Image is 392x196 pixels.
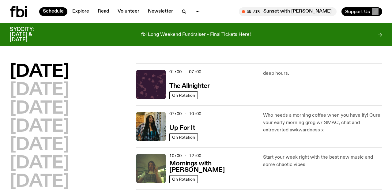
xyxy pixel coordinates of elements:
[10,100,69,117] button: [DATE]
[345,9,370,14] span: Support Us
[172,177,195,181] span: On Rotation
[10,137,69,154] button: [DATE]
[169,133,198,141] a: On Rotation
[169,153,201,159] span: 10:00 - 12:00
[141,32,251,38] p: fbi Long Weekend Fundraiser - Final Tickets Here!
[69,7,93,16] a: Explore
[114,7,143,16] a: Volunteer
[263,154,382,168] p: Start your week right with the best new music and some chaotic vibes
[10,173,69,190] button: [DATE]
[10,63,69,81] button: [DATE]
[239,7,337,16] button: On AirSunset with [PERSON_NAME]
[172,135,195,139] span: On Rotation
[263,70,382,77] p: deep hours.
[169,82,209,89] a: The Allnighter
[341,7,382,16] button: Support Us
[39,7,67,16] a: Schedule
[169,69,201,75] span: 01:00 - 07:00
[136,154,166,183] img: Jim Kretschmer in a really cute outfit with cute braids, standing on a train holding up a peace s...
[169,159,255,173] a: Mornings with [PERSON_NAME]
[10,118,69,135] button: [DATE]
[10,155,69,172] button: [DATE]
[263,112,382,134] p: Who needs a morning coffee when you have Ify! Cure your early morning grog w/ SMAC, chat and extr...
[10,82,69,99] button: [DATE]
[169,160,255,173] h3: Mornings with [PERSON_NAME]
[94,7,113,16] a: Read
[169,91,198,99] a: On Rotation
[172,93,195,97] span: On Rotation
[169,83,209,89] h3: The Allnighter
[169,125,195,131] h3: Up For It
[10,27,49,43] h3: SYDCITY: [DATE] & [DATE]
[169,124,195,131] a: Up For It
[136,112,166,141] img: Ify - a Brown Skin girl with black braided twists, looking up to the side with her tongue stickin...
[169,111,201,117] span: 07:00 - 10:00
[169,175,198,183] a: On Rotation
[144,7,177,16] a: Newsletter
